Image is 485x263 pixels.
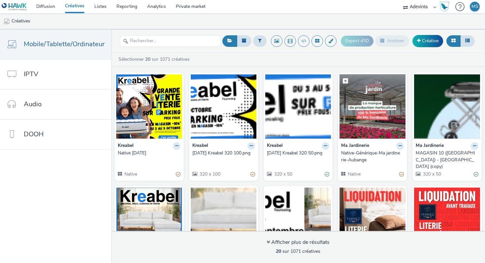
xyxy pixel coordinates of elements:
span: Native [124,171,137,177]
div: MS [471,2,478,12]
div: Partiellement valide [399,171,404,178]
span: IPTV [24,69,38,79]
button: Archiver [375,35,409,47]
img: 2025.10.01 Kreabel 320 50.png visual [265,74,331,139]
img: Native-Générique-Ma jardinerie-Aubange visual [339,74,405,139]
strong: 20 [276,248,281,254]
img: 2025.10.01 Kreabel 320 100.png visual [191,74,257,139]
img: Hawk Academy [439,1,449,12]
strong: Kreabel [118,142,134,150]
span: sur 1071 créatives [276,248,320,254]
img: Native Septembre Rouge Liquidation visual [414,187,480,252]
img: mobile [3,18,10,25]
div: MAGASIN 10 ([GEOGRAPHIC_DATA]) - [GEOGRAPHIC_DATA] (copy) [416,150,476,170]
a: Sélectionner sur 1071 créatives [118,56,192,62]
a: Native-Générique-Ma jardinerie-Aubange [341,150,404,163]
span: 320 x 50 [422,171,441,177]
strong: Kreabel [267,142,283,150]
div: Partiellement valide [176,171,180,178]
strong: 20 [145,56,150,62]
img: undefined Logo [2,3,27,11]
a: Native [DATE] [118,150,180,156]
a: [DATE] Kreabel 320 100.png [192,150,255,156]
img: Native Sept Liquidation visual [339,187,405,252]
strong: Kreabel [192,142,208,150]
span: 320 x 50 [274,171,292,177]
a: Créative [412,35,443,47]
img: 2025.09.08 Kreabel 320 100.png visual [265,187,331,252]
span: 320 x 100 [199,171,220,177]
div: Valide [474,171,478,178]
img: 2025.09.08 Kreabel 320 50.png visual [191,187,257,252]
span: Audio [24,99,42,109]
input: Rechercher... [120,35,221,47]
div: [DATE] Kreabel 320 100.png [192,150,252,156]
span: DOOH [24,129,44,139]
img: MAGASIN 10 (BELGIQUE) - Ma Jardinerie Aubange (copy) visual [414,74,480,139]
img: Native 29 09 2025 visual [116,74,182,139]
div: Partiellement valide [250,171,255,178]
strong: Ma Jardinerie [416,142,444,150]
div: Valide [325,171,329,178]
span: Mobile/Tablette/Ordinateur [24,39,105,49]
span: Native [347,171,361,177]
a: Hawk Academy [439,1,452,12]
div: Native-Générique-Ma jardinerie-Aubange [341,150,401,163]
strong: Ma Jardinerie [341,142,369,150]
button: Liste [460,35,475,47]
div: [DATE] Kreabel 320 50.png [267,150,327,156]
button: Grille [446,35,461,47]
a: MAGASIN 10 ([GEOGRAPHIC_DATA]) - [GEOGRAPHIC_DATA] (copy) [416,150,478,170]
div: Afficher plus de résultats [267,239,330,246]
img: Native Kreabel 08-09 visual [116,187,182,252]
div: Native [DATE] [118,150,178,156]
button: Export d'ID [341,36,373,46]
a: [DATE] Kreabel 320 50.png [267,150,330,156]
